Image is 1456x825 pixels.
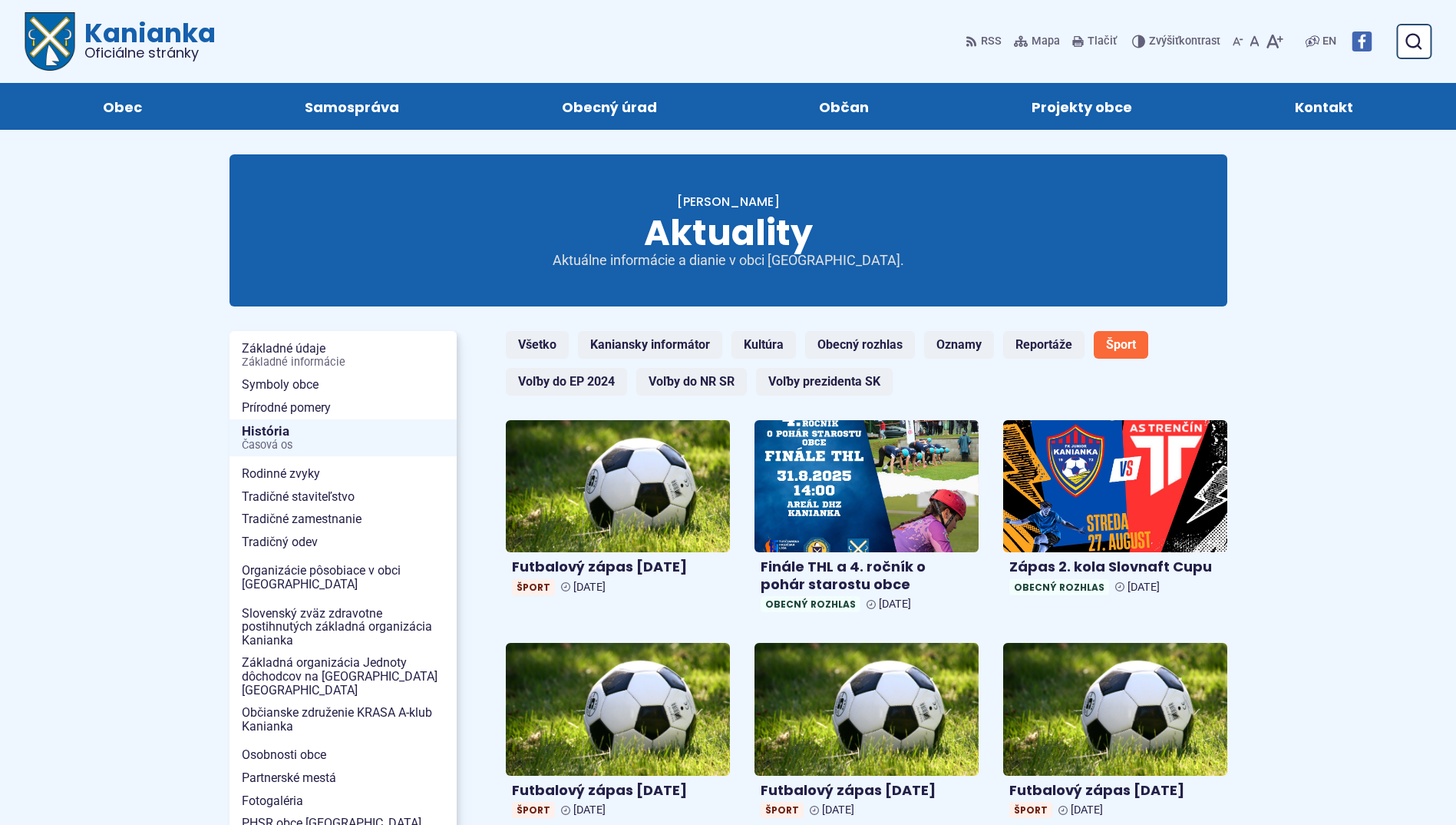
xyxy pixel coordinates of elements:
[242,767,444,790] span: Partnerské mestá
[1230,25,1246,58] button: Zmenšiť veľkosť písma
[761,558,972,593] h4: Finále THL a 4. ročník o pohár starostu obce
[229,559,457,595] a: Organizácie pôsobiace v obci [GEOGRAPHIC_DATA]
[1229,83,1419,130] a: Kontakt
[1003,643,1227,824] a: Futbalový zápas [DATE] Šport [DATE]
[512,782,724,800] h4: Futbalový zápas [DATE]
[981,32,1002,51] span: RSS
[37,83,208,130] a: Obec
[242,790,444,813] span: Fotogaléria
[1071,803,1103,817] span: [DATE]
[242,531,444,554] span: Tradičný odev
[756,368,893,396] a: Voľby prezidenta SK
[242,701,444,737] span: Občianske združenie KRASA A-klub Kanianka
[761,782,972,800] h4: Futbalový zápas [DATE]
[506,331,569,359] a: Všetko
[506,368,627,396] a: Voľby do EP 2024
[242,485,444,509] span: Tradičné staviteľstvo
[1295,83,1353,130] span: Kontakt
[229,508,457,531] a: Tradičné zamestnanie
[562,83,657,130] span: Obecný úrad
[506,643,730,824] a: Futbalový zápas [DATE] Šport [DATE]
[761,596,860,612] span: Obecný rozhlas
[1032,32,1060,51] span: Mapa
[229,373,457,396] a: Symboly obce
[1069,25,1120,58] button: Tlačiť
[75,20,216,60] span: Kanianka
[25,12,75,71] img: Prejsť na domovskú stránku
[229,602,457,652] a: Slovenský zväz zdravotne postihnutých základná organizácia Kanianka
[644,208,813,257] span: Aktuality
[1322,32,1336,51] span: EN
[242,396,444,419] span: Prírodné pomery
[1009,802,1052,818] span: Šport
[242,337,444,373] span: Základné údaje
[229,651,457,701] a: Základná organizácia Jednoty dôchodcov na [GEOGRAPHIC_DATA] [GEOGRAPHIC_DATA]
[578,331,722,359] a: Kaniansky informátor
[242,356,444,369] span: Základné informácie
[242,508,444,531] span: Tradičné zamestnanie
[1149,35,1179,48] span: Zvýšiť
[966,83,1198,130] a: Projekty obce
[1352,31,1372,51] img: Prejsť na Facebook stránku
[242,744,444,767] span: Osobnosti obce
[924,331,994,359] a: Oznamy
[1088,35,1117,48] span: Tlačiť
[229,396,457,419] a: Prírodné pomery
[754,83,936,130] a: Občan
[966,25,1005,58] a: RSS
[1009,579,1109,595] span: Obecný rozhlas
[239,83,465,130] a: Samospráva
[242,439,444,452] span: Časová os
[805,331,915,359] a: Obecný rozhlas
[512,802,555,818] span: Šport
[229,337,457,373] a: Základné údajeZákladné informácie
[512,579,555,595] span: Šport
[754,420,979,619] a: Finále THL a 4. ročník o pohár starostu obce Obecný rozhlas [DATE]
[636,368,747,396] a: Voľby do NR SR
[229,744,457,767] a: Osobnosti obce
[1009,782,1221,800] h4: Futbalový zápas [DATE]
[573,581,606,594] span: [DATE]
[305,83,399,130] span: Samospráva
[1246,25,1263,58] button: Nastaviť pôvodnú veľkosť písma
[761,802,804,818] span: Šport
[242,559,444,595] span: Organizácie pôsobiace v obci [GEOGRAPHIC_DATA]
[1263,25,1286,58] button: Zväčšiť veľkosť písma
[822,803,854,817] span: [DATE]
[754,643,979,824] a: Futbalový zápas [DATE] Šport [DATE]
[1011,25,1063,58] a: Mapa
[573,803,606,817] span: [DATE]
[229,767,457,790] a: Partnerské mestá
[1132,25,1223,58] button: Zvýšiťkontrast
[242,651,444,701] span: Základná organizácia Jednoty dôchodcov na [GEOGRAPHIC_DATA] [GEOGRAPHIC_DATA]
[25,12,216,71] a: Logo Kanianka, prejsť na domovskú stránku.
[229,419,457,457] a: HistóriaČasová os
[1127,581,1160,594] span: [DATE]
[242,419,444,457] span: História
[242,462,444,485] span: Rodinné zvyky
[1149,35,1220,48] span: kontrast
[229,790,457,813] a: Fotogaléria
[1319,32,1339,51] a: EN
[84,46,216,60] span: Oficiálne stránky
[242,602,444,652] span: Slovenský zväz zdravotne postihnutých základná organizácia Kanianka
[496,83,723,130] a: Obecný úrad
[731,331,796,359] a: Kultúra
[229,485,457,509] a: Tradičné staviteľstvo
[1009,558,1221,576] h4: Zápas 2. kola Slovnaft Cupu
[819,83,869,130] span: Občan
[1094,331,1148,359] a: Šport
[229,531,457,554] a: Tradičný odev
[512,558,724,576] h4: Futbalový zápas [DATE]
[242,373,444,396] span: Symboly obce
[879,598,911,611] span: [DATE]
[544,252,913,270] p: Aktuálne informácie a dianie v obci [GEOGRAPHIC_DATA].
[677,193,780,210] a: [PERSON_NAME]
[1003,420,1227,601] a: Zápas 2. kola Slovnaft Cupu Obecný rozhlas [DATE]
[1003,331,1085,359] a: Reportáže
[1032,83,1132,130] span: Projekty obce
[229,462,457,485] a: Rodinné zvyky
[229,701,457,737] a: Občianske združenie KRASA A-klub Kanianka
[103,83,142,130] span: Obec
